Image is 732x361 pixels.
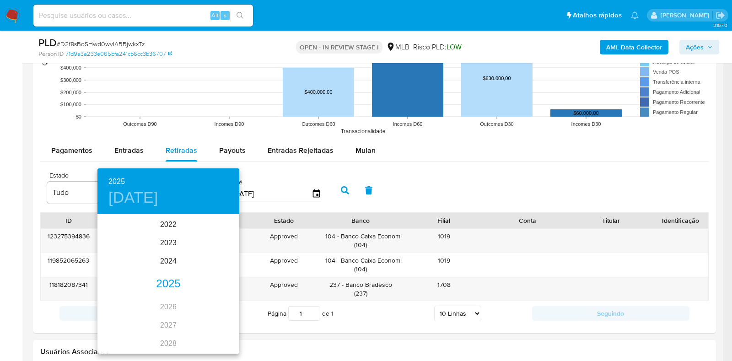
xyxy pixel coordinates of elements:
button: 2025 [108,175,125,188]
button: [DATE] [108,188,158,207]
div: 2022 [97,216,239,234]
div: 2023 [97,234,239,252]
div: 2025 [97,275,239,293]
div: 2024 [97,252,239,270]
